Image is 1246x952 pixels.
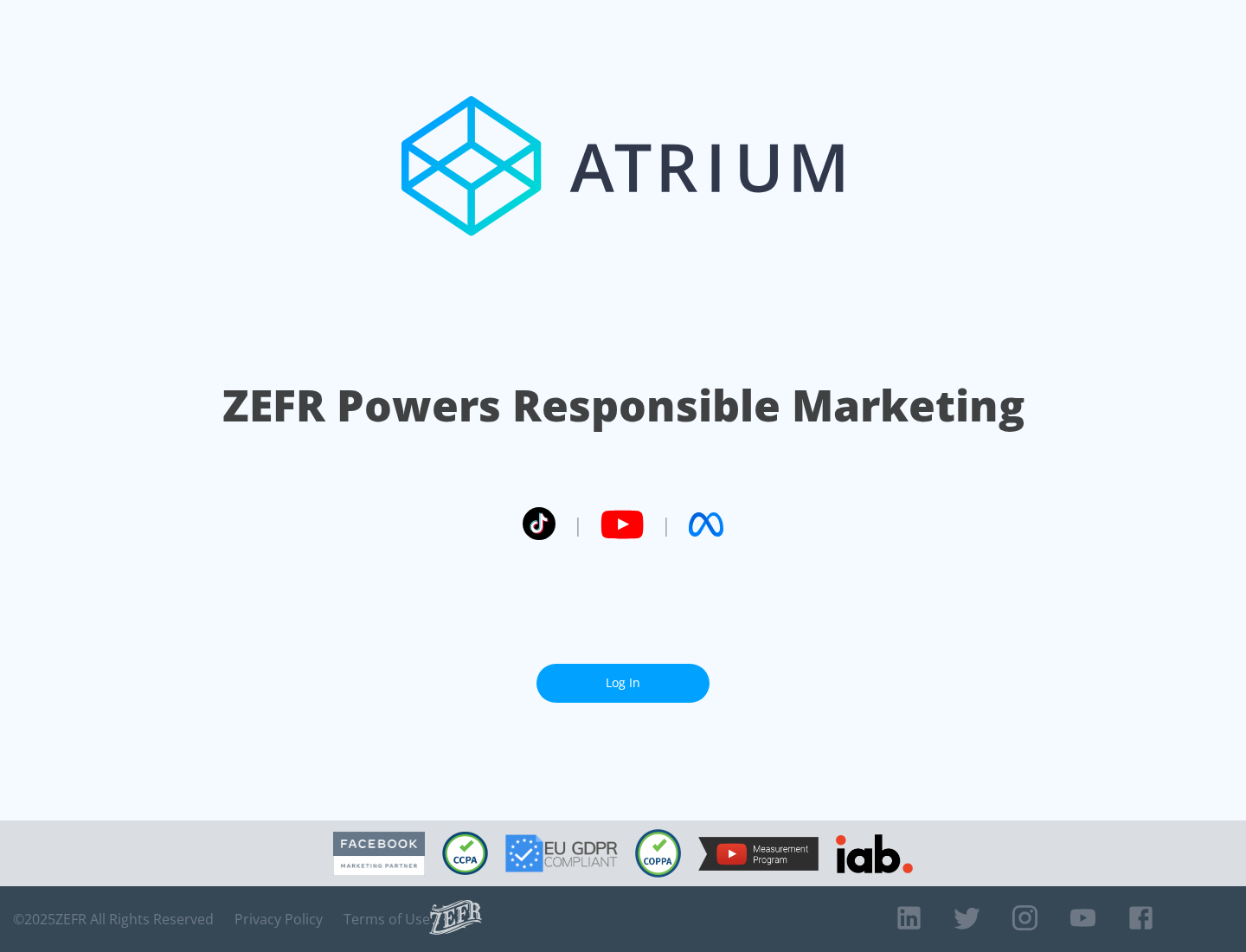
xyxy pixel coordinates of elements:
img: Facebook Marketing Partner [333,832,425,876]
img: COPPA Compliant [635,829,681,878]
img: YouTube Measurement Program [698,837,819,871]
a: Privacy Policy [234,910,323,928]
span: | [573,511,583,537]
img: IAB [836,834,913,873]
img: GDPR Compliant [505,834,618,872]
a: Terms of Use [344,910,430,928]
a: Log In [536,664,710,703]
span: © 2025 ZEFR All Rights Reserved [13,910,214,928]
img: CCPA Compliant [442,832,488,875]
h1: ZEFR Powers Responsible Marketing [222,376,1024,435]
span: | [661,511,671,537]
